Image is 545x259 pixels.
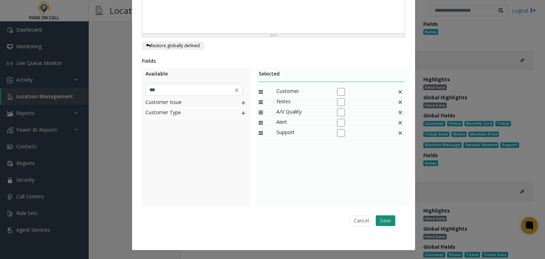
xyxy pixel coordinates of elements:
[397,128,403,138] img: This is a default field and cannot be deleted.
[276,128,330,138] span: Support
[276,118,330,127] span: Alert
[376,215,395,226] button: Save
[142,57,405,65] div: Fields
[145,70,248,82] div: Available
[276,98,330,107] span: Notes
[397,98,403,107] img: This is a default field and cannot be deleted.
[397,108,403,117] img: This is a default field and cannot be deleted.
[276,108,330,117] span: A/V Quality
[145,98,226,108] span: Customer Issue
[241,98,246,108] img: plusIcon.svg
[397,118,403,127] img: This is a default field and cannot be deleted.
[259,70,405,82] div: Selected
[142,42,204,50] button: Restore globally defined
[241,109,246,118] img: plusIcon.svg
[276,87,330,97] span: Customer
[145,109,226,118] span: Customer Type
[233,87,240,94] img: closeIconGray.svg
[349,215,374,226] button: Cancel
[142,34,405,37] div: Resize
[397,87,403,97] img: false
